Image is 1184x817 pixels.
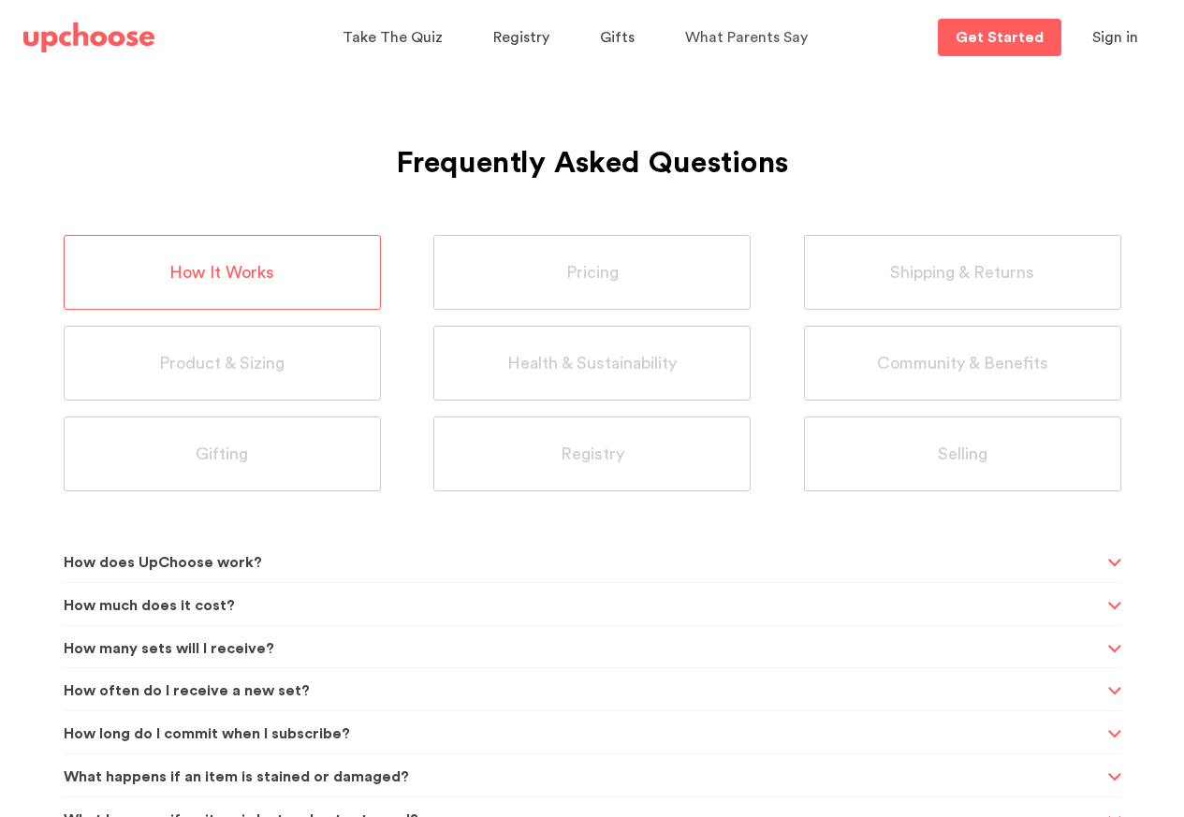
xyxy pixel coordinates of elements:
[23,22,154,52] img: UpChoose
[877,353,1048,374] span: Community & Benefits
[64,754,1103,800] span: What happens if an item is stained or damaged?
[64,711,1103,757] span: How long do I commit when I subscribe?
[64,540,1103,586] span: How does UpChoose work?
[23,19,154,57] a: UpChoose
[493,20,555,56] a: Registry
[493,30,549,45] span: Registry
[64,99,1121,187] h1: Frequently Asked Questions
[685,30,808,45] span: What Parents Say
[890,262,1034,284] span: Shipping & Returns
[685,20,813,56] a: What Parents Say
[507,353,677,374] span: Health & Sustainability
[956,30,1044,45] p: Get Started
[64,583,1103,629] span: How much does it cost?
[1069,19,1162,56] button: Sign in
[343,30,443,45] span: Take The Quiz
[938,19,1061,56] a: Get Started
[561,444,624,465] span: Registry
[196,444,248,465] span: Gifting
[600,30,635,45] span: Gifts
[64,668,1103,714] span: How often do I receive a new set?
[169,262,274,284] span: How It Works
[343,20,448,56] a: Take The Quiz
[159,353,285,374] span: Product & Sizing
[64,626,1103,672] span: How many sets will I receive?
[566,262,619,284] span: Pricing
[1092,30,1138,45] span: Sign in
[600,20,640,56] a: Gifts
[938,444,987,465] span: Selling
